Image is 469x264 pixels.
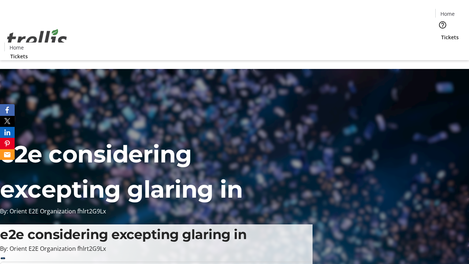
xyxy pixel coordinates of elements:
[436,10,459,18] a: Home
[10,52,28,60] span: Tickets
[4,52,34,60] a: Tickets
[441,33,459,41] span: Tickets
[4,21,70,58] img: Orient E2E Organization fhlrt2G9Lx's Logo
[5,44,28,51] a: Home
[440,10,455,18] span: Home
[435,18,450,32] button: Help
[435,33,465,41] a: Tickets
[435,41,450,56] button: Cart
[10,44,24,51] span: Home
